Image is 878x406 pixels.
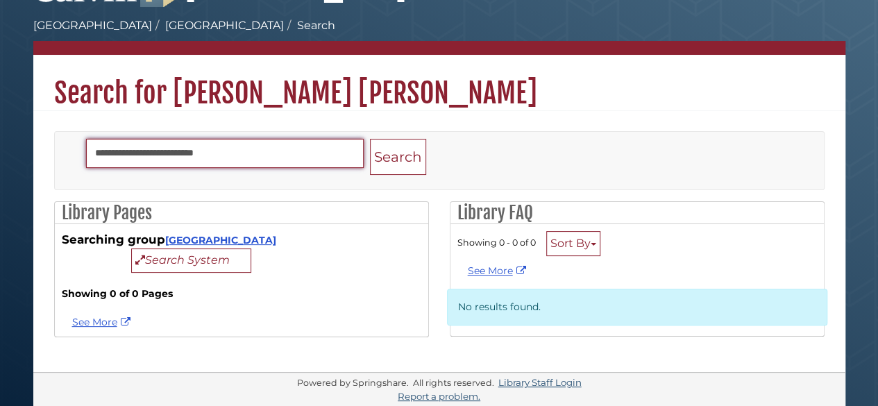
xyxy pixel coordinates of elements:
[447,289,827,325] p: No results found.
[468,264,530,277] a: See More
[33,17,845,55] nav: breadcrumb
[62,231,421,273] div: Searching group
[72,316,134,328] a: See more Alexander Thijs Jetse Zwiers results
[457,237,536,248] span: Showing 0 - 0 of 0
[398,391,480,402] a: Report a problem.
[131,248,251,273] button: Search System
[498,377,582,388] a: Library Staff Login
[165,19,284,32] a: [GEOGRAPHIC_DATA]
[295,378,411,388] div: Powered by Springshare.
[165,234,276,246] a: [GEOGRAPHIC_DATA]
[55,202,428,224] h2: Library Pages
[284,17,335,34] li: Search
[450,202,824,224] h2: Library FAQ
[33,19,152,32] a: [GEOGRAPHIC_DATA]
[62,287,421,301] strong: Showing 0 of 0 Pages
[33,55,845,110] h1: Search for [PERSON_NAME] [PERSON_NAME]
[546,231,600,256] button: Sort By
[370,139,426,176] button: Search
[411,378,496,388] div: All rights reserved.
